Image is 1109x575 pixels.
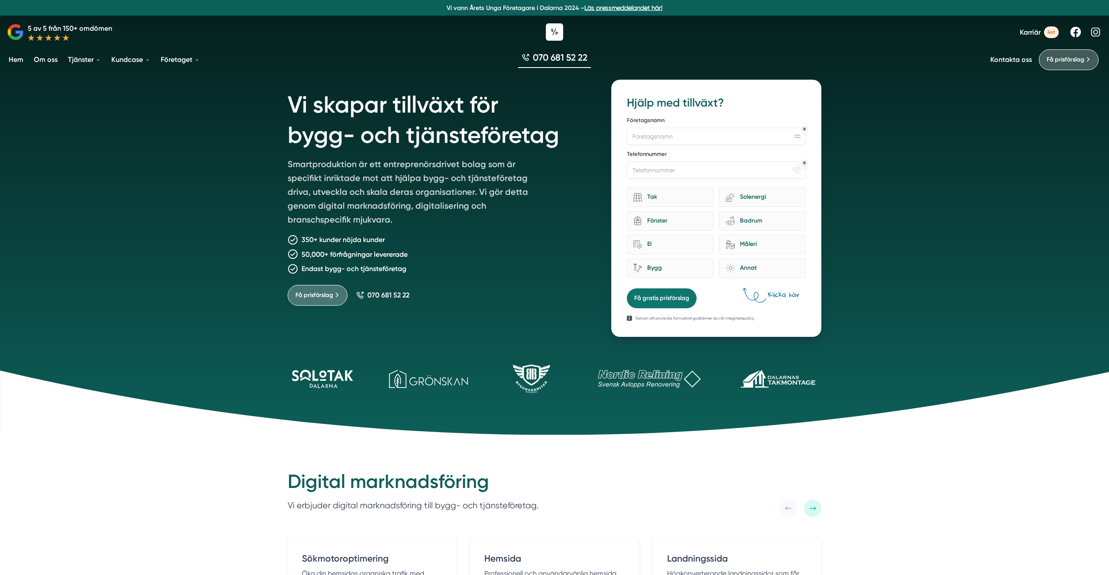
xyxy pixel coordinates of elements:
[3,3,1106,12] p: Vi vann Årets Unga Företagare i Dalarna 2024 –
[636,315,755,321] p: Genom att använda formuläret godkänner du vår integritetspolicy.
[1020,28,1041,36] span: Karriär
[627,162,806,179] input: Telefonnummer
[302,234,385,245] p: 350+ kunder nöjda kunder
[803,127,806,131] div: Obligatoriskt
[302,552,442,568] h4: Sökmotoroptimering
[367,291,409,299] span: 070 681 52 22
[667,552,807,568] h4: Landningssida
[627,116,806,126] label: Företagsnamn
[1020,26,1059,38] a: Karriär 4st
[356,291,409,299] a: 070 681 52 22
[627,150,806,160] label: Telefonnummer
[518,51,591,68] a: 070 681 52 22
[7,48,25,71] a: Hem
[288,469,539,499] h2: Digital marknadsföring
[32,48,59,71] a: Om oss
[295,291,333,300] span: Få prisförslag
[159,48,201,71] a: Företaget
[288,285,347,306] a: Få prisförslag
[484,552,624,568] h4: Hemsida
[288,80,590,157] h1: Vi skapar tillväxt för bygg- och tjänsteföretag
[66,48,103,71] a: Tjänster
[627,288,697,308] button: Få gratis prisförslag
[990,55,1032,64] a: Kontakta oss
[803,161,806,165] div: Obligatoriskt
[533,51,587,64] span: 070 681 52 22
[584,4,662,11] a: Läs pressmeddelandet här!
[28,23,112,34] p: 5 av 5 från 150+ omdömen
[627,128,806,145] input: Företagsnamn
[1039,49,1099,70] a: Få prisförslag
[302,263,406,274] p: Endast bygg- och tjänsteföretag
[288,157,537,230] p: Smartproduktion är ett entreprenörsdrivet bolag som är specifikt inriktade mot att hjälpa bygg- o...
[1044,26,1059,38] span: 4st
[110,48,152,71] a: Kundcase
[302,249,408,260] p: 50,000+ förfrågningar levererade
[288,499,539,513] p: Vi erbjuder digital marknadsföring till bygg- och tjänsteföretag.
[627,95,806,111] h3: Hjälp med tillväxt?
[1047,55,1084,65] span: Få prisförslag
